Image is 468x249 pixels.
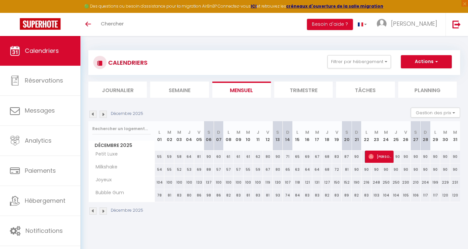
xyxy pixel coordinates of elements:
[253,121,263,151] th: 11
[20,18,61,30] img: Super Booking
[302,189,312,201] div: 83
[90,189,126,196] span: Bubble Gum
[411,163,421,176] div: 90
[174,163,184,176] div: 52
[253,163,263,176] div: 59
[453,129,457,135] abbr: M
[371,176,381,189] div: 248
[371,189,381,201] div: 103
[234,189,243,201] div: 83
[312,163,322,176] div: 64
[197,129,200,135] abbr: V
[224,151,234,163] div: 61
[355,129,358,135] abbr: D
[184,163,194,176] div: 53
[332,176,342,189] div: 150
[352,121,362,151] th: 21
[96,13,129,36] a: Chercher
[90,163,119,171] span: Milkshake
[92,123,151,135] input: Rechercher un logement...
[421,121,431,151] th: 28
[404,129,407,135] abbr: V
[184,151,194,163] div: 64
[234,176,243,189] div: 100
[443,129,447,135] abbr: M
[381,189,391,201] div: 104
[345,129,348,135] abbr: S
[381,121,391,151] th: 24
[342,151,352,163] div: 87
[263,163,273,176] div: 67
[440,151,450,163] div: 90
[430,151,440,163] div: 90
[312,151,322,163] div: 67
[336,82,395,98] li: Tâches
[243,121,253,151] th: 10
[414,129,417,135] abbr: S
[434,129,436,135] abbr: L
[158,129,160,135] abbr: L
[283,163,293,176] div: 65
[440,189,450,201] div: 120
[155,163,165,176] div: 54
[204,121,214,151] th: 06
[450,151,460,163] div: 90
[335,129,338,135] abbr: V
[332,163,342,176] div: 72
[214,176,224,189] div: 100
[430,163,440,176] div: 90
[283,176,293,189] div: 107
[155,189,165,201] div: 78
[207,129,210,135] abbr: S
[164,121,174,151] th: 02
[194,176,204,189] div: 133
[184,176,194,189] div: 100
[411,151,421,163] div: 90
[273,163,283,176] div: 80
[25,196,65,205] span: Hébergement
[342,176,352,189] div: 152
[90,151,119,158] span: Petit Luxe
[251,3,257,9] a: ICI
[257,129,259,135] abbr: J
[283,121,293,151] th: 14
[204,151,214,163] div: 90
[273,189,283,201] div: 93
[164,176,174,189] div: 100
[421,189,431,201] div: 117
[430,189,440,201] div: 117
[204,163,214,176] div: 88
[302,176,312,189] div: 121
[322,163,332,176] div: 68
[452,20,461,28] img: logout
[302,121,312,151] th: 16
[411,176,421,189] div: 210
[263,151,273,163] div: 80
[327,55,391,68] button: Filtrer par hébergement
[384,129,388,135] abbr: M
[401,151,411,163] div: 90
[342,121,352,151] th: 20
[253,176,263,189] div: 100
[214,189,224,201] div: 86
[312,121,322,151] th: 17
[391,189,401,201] div: 104
[214,151,224,163] div: 60
[101,20,124,27] span: Chercher
[286,3,383,9] strong: créneaux d'ouverture de la salle migration
[371,163,381,176] div: 90
[332,189,342,201] div: 83
[274,82,333,98] li: Trimestre
[263,121,273,151] th: 12
[236,129,240,135] abbr: M
[214,121,224,151] th: 07
[234,151,243,163] div: 61
[401,176,411,189] div: 230
[292,151,302,163] div: 65
[440,121,450,151] th: 30
[273,121,283,151] th: 13
[224,176,234,189] div: 100
[88,82,147,98] li: Journalier
[228,129,230,135] abbr: L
